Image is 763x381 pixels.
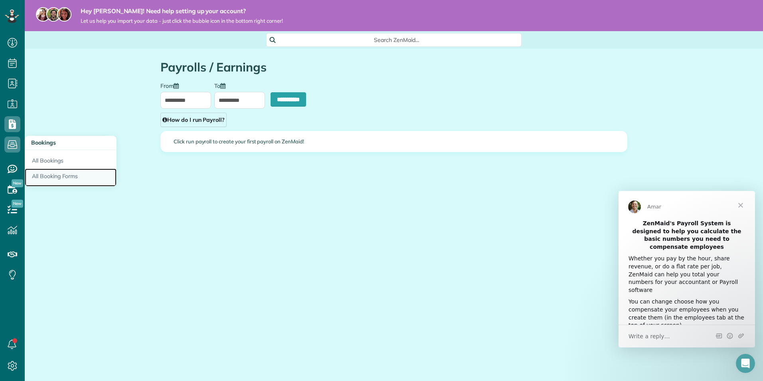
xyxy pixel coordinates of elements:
[57,7,71,22] img: michelle-19f622bdf1676172e81f8f8fba1fb50e276960ebfe0243fe18214015130c80e4.jpg
[160,61,627,74] h1: Payrolls / Earnings
[36,7,50,22] img: maria-72a9807cf96188c08ef61303f053569d2e2a8a1cde33d635c8a3ac13582a053d.jpg
[25,169,117,187] a: All Booking Forms
[160,82,183,89] label: From
[25,150,117,169] a: All Bookings
[46,7,61,22] img: jorge-587dff0eeaa6aab1f244e6dc62b8924c3b6ad411094392a53c71c6c4a576187d.jpg
[214,82,229,89] label: To
[81,18,283,24] span: Let us help you import your data - just click the bubble icon in the bottom right corner!
[160,113,227,127] a: How do I run Payroll?
[161,131,627,152] div: Click run payroll to create your first payroll on ZenMaid!
[736,354,755,373] iframe: Intercom live chat
[12,179,23,187] span: New
[31,139,56,146] span: Bookings
[619,191,755,347] iframe: Intercom live chat message
[81,7,283,15] strong: Hey [PERSON_NAME]! Need help setting up your account?
[12,200,23,208] span: New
